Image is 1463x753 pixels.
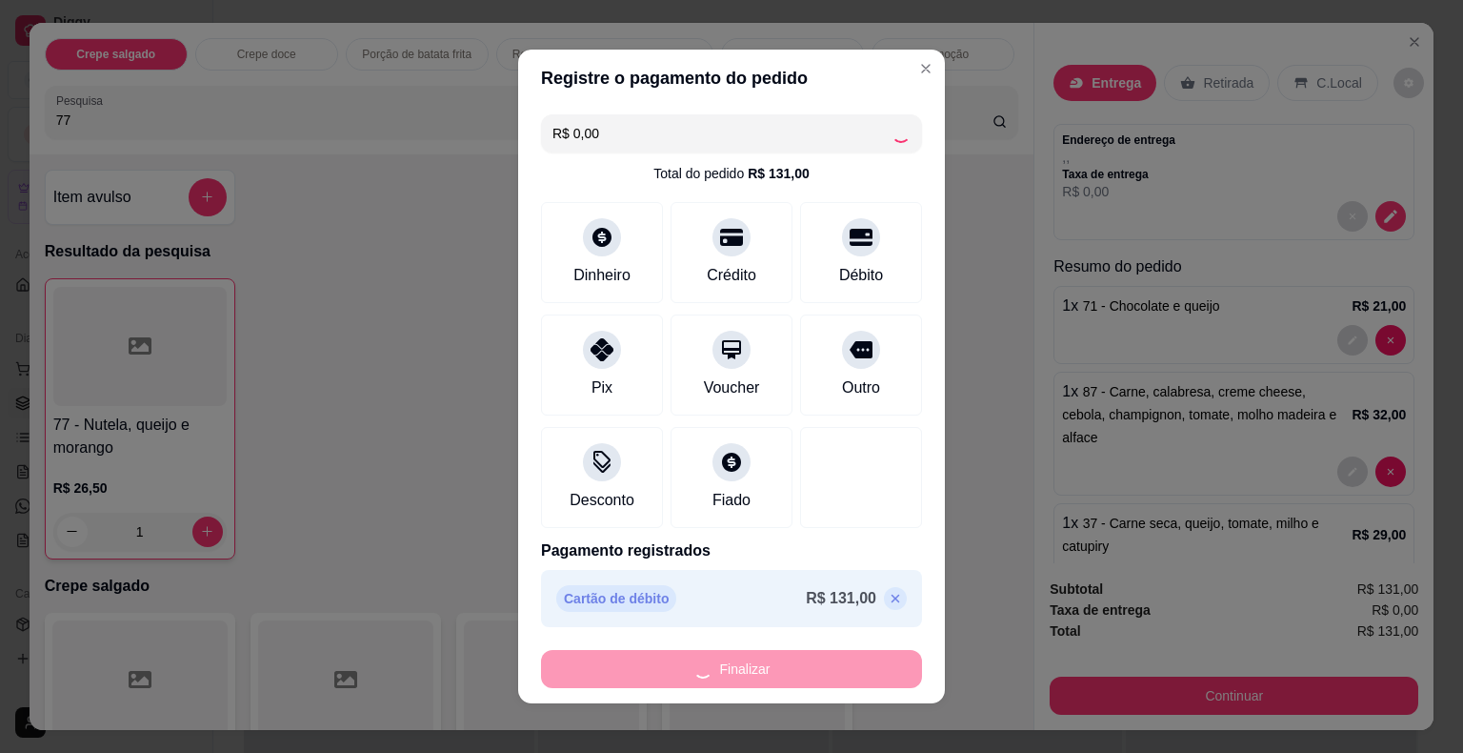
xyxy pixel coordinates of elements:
div: Loading [892,124,911,143]
div: Total do pedido [653,164,810,183]
p: Pagamento registrados [541,539,922,562]
div: R$ 131,00 [748,164,810,183]
div: Voucher [704,376,760,399]
div: Débito [839,264,883,287]
div: Crédito [707,264,756,287]
header: Registre o pagamento do pedido [518,50,945,107]
div: Dinheiro [573,264,631,287]
p: Cartão de débito [556,585,676,612]
p: R$ 131,00 [806,587,876,610]
div: Fiado [712,489,751,512]
div: Pix [591,376,612,399]
input: Ex.: hambúrguer de cordeiro [552,114,892,153]
div: Desconto [570,489,634,512]
div: Outro [842,376,880,399]
button: Close [911,53,941,84]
